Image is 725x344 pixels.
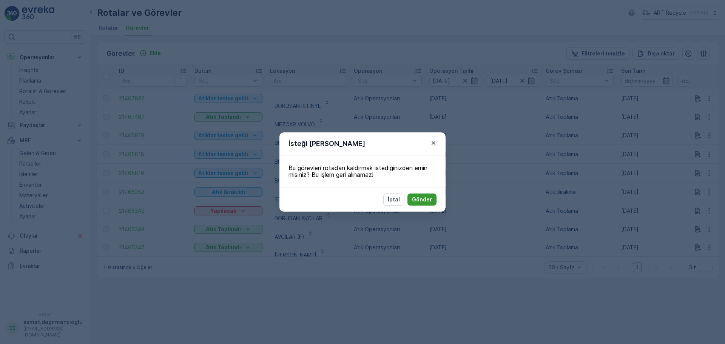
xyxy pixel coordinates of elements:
button: İptal [383,193,404,206]
p: İsteği [PERSON_NAME] [288,138,365,149]
p: İptal [388,196,400,203]
div: Bu görevleri rotadan kaldırmak istediğinizden emin misiniz? Bu işlem geri alınamaz! [279,155,446,187]
button: Gönder [407,193,437,206]
p: Gönder [412,196,432,203]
